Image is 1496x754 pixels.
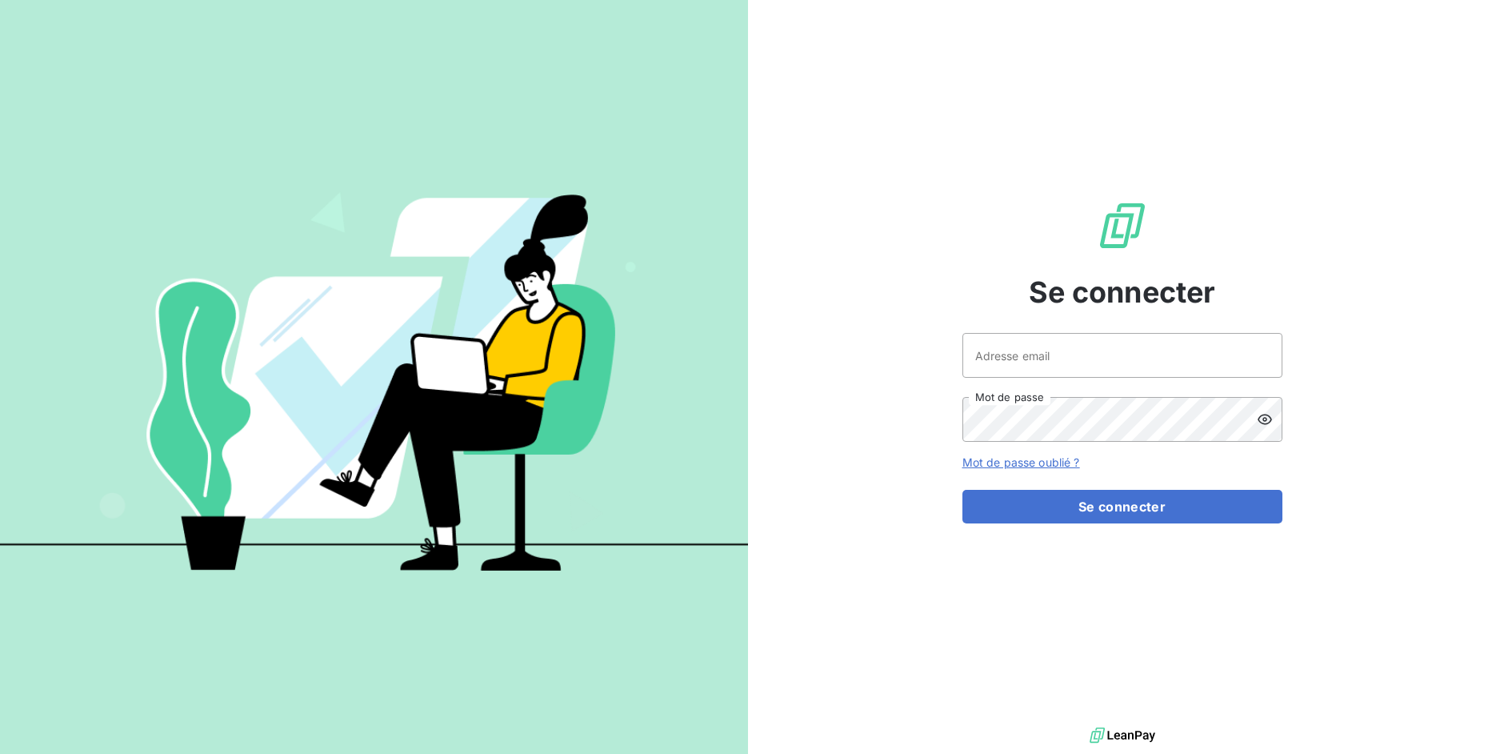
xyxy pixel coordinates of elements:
[1029,271,1216,314] span: Se connecter
[1090,724,1155,748] img: logo
[962,455,1080,469] a: Mot de passe oublié ?
[962,490,1282,523] button: Se connecter
[962,333,1282,378] input: placeholder
[1097,200,1148,251] img: Logo LeanPay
